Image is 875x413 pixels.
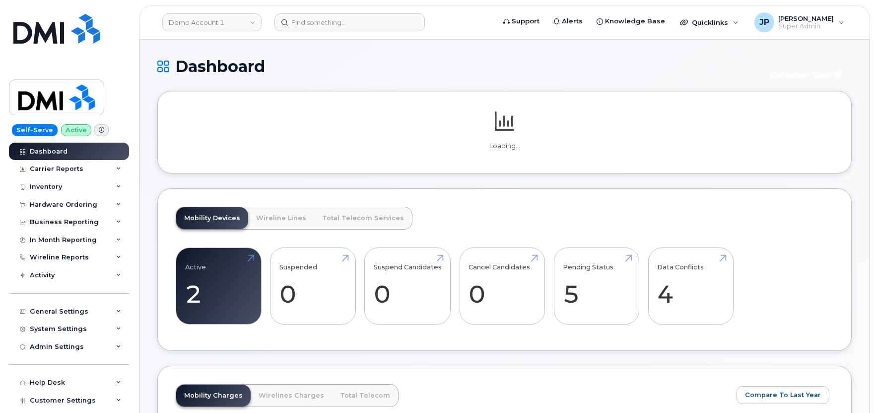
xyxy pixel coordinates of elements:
[374,253,442,319] a: Suspend Candidates 0
[737,386,829,404] button: Compare To Last Year
[251,385,332,407] a: Wirelines Charges
[745,390,821,400] span: Compare To Last Year
[332,385,398,407] a: Total Telecom
[279,253,346,319] a: Suspended 0
[248,207,314,229] a: Wireline Lines
[563,253,630,319] a: Pending Status 5
[657,253,724,319] a: Data Conflicts 4
[185,253,252,319] a: Active 2
[176,142,833,151] p: Loading...
[157,58,757,75] h1: Dashboard
[762,66,852,83] button: Customer Card
[176,385,251,407] a: Mobility Charges
[176,207,248,229] a: Mobility Devices
[314,207,412,229] a: Total Telecom Services
[469,253,536,319] a: Cancel Candidates 0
